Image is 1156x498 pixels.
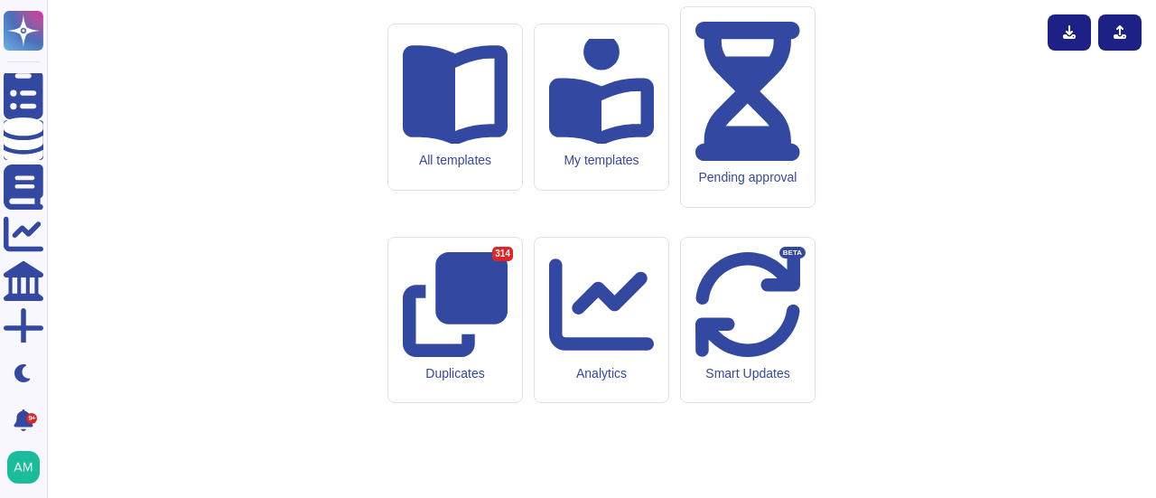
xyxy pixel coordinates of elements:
div: Duplicates [403,366,508,381]
img: user [7,451,40,484]
div: Smart Updates [695,366,800,381]
div: Pending approval [695,170,800,185]
div: Analytics [549,366,654,381]
button: user [4,447,52,487]
div: 9+ [26,413,37,424]
div: 314 [492,247,513,261]
div: All templates [403,153,508,168]
div: BETA [779,247,806,259]
div: My templates [549,153,654,168]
